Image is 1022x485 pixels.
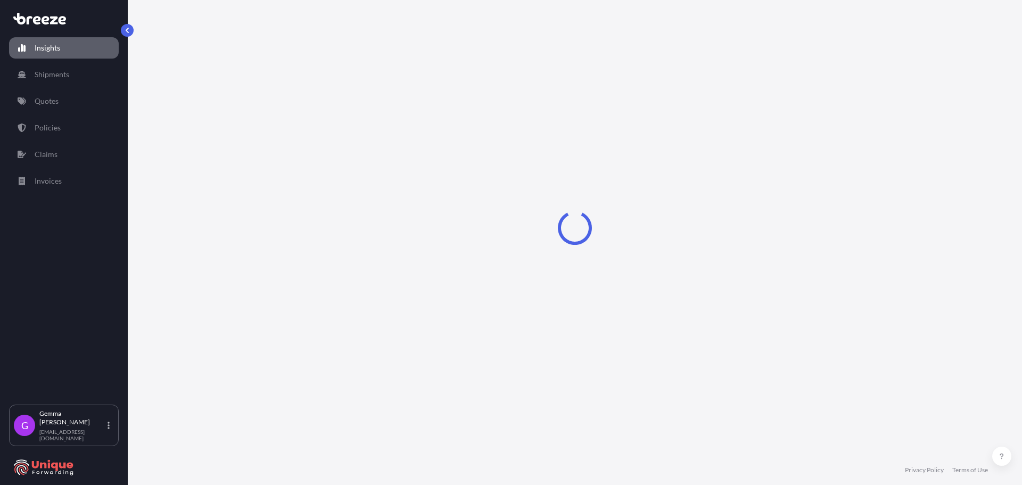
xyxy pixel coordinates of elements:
a: Insights [9,37,119,59]
span: G [21,420,28,431]
a: Policies [9,117,119,138]
p: Claims [35,149,57,160]
a: Terms of Use [952,466,988,474]
p: Shipments [35,69,69,80]
p: Policies [35,122,61,133]
p: Quotes [35,96,59,106]
p: Gemma [PERSON_NAME] [39,409,105,426]
p: [EMAIL_ADDRESS][DOMAIN_NAME] [39,429,105,441]
a: Privacy Policy [905,466,944,474]
p: Invoices [35,176,62,186]
a: Claims [9,144,119,165]
img: organization-logo [13,459,75,476]
a: Quotes [9,91,119,112]
a: Shipments [9,64,119,85]
p: Insights [35,43,60,53]
a: Invoices [9,170,119,192]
